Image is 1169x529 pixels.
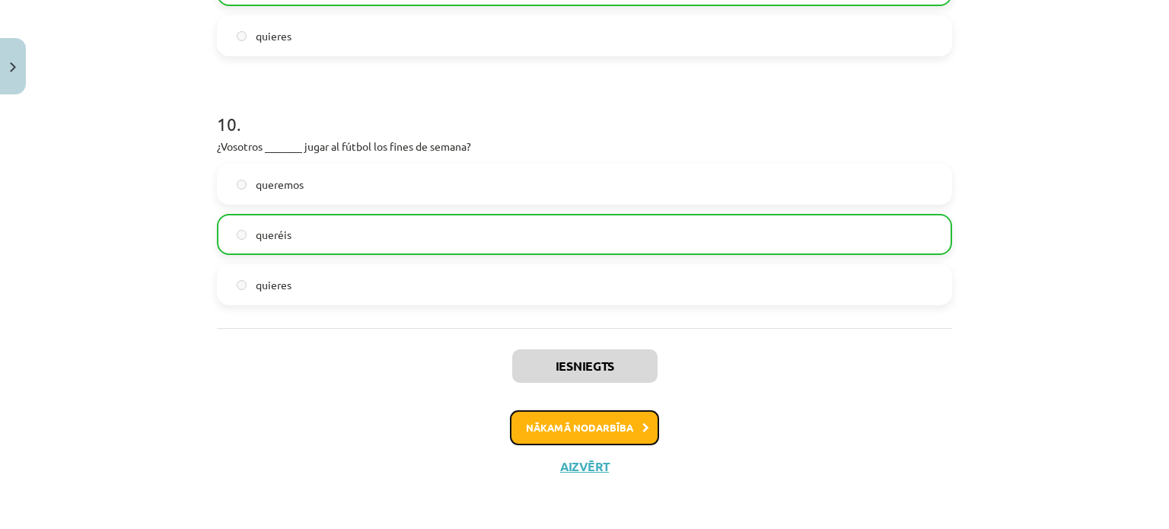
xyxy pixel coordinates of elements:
button: Iesniegts [512,349,658,383]
span: queréis [256,227,291,243]
img: icon-close-lesson-0947bae3869378f0d4975bcd49f059093ad1ed9edebbc8119c70593378902aed.svg [10,62,16,72]
h1: 10 . [217,87,952,134]
button: Aizvērt [556,459,613,474]
input: queremos [237,180,247,190]
span: quieres [256,28,291,44]
button: Nākamā nodarbība [510,410,659,445]
span: queremos [256,177,304,193]
input: quieres [237,280,247,290]
span: quieres [256,277,291,293]
input: quieres [237,31,247,41]
input: queréis [237,230,247,240]
p: ¿Vosotros _______ jugar al fútbol los fines de semana? [217,139,952,155]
